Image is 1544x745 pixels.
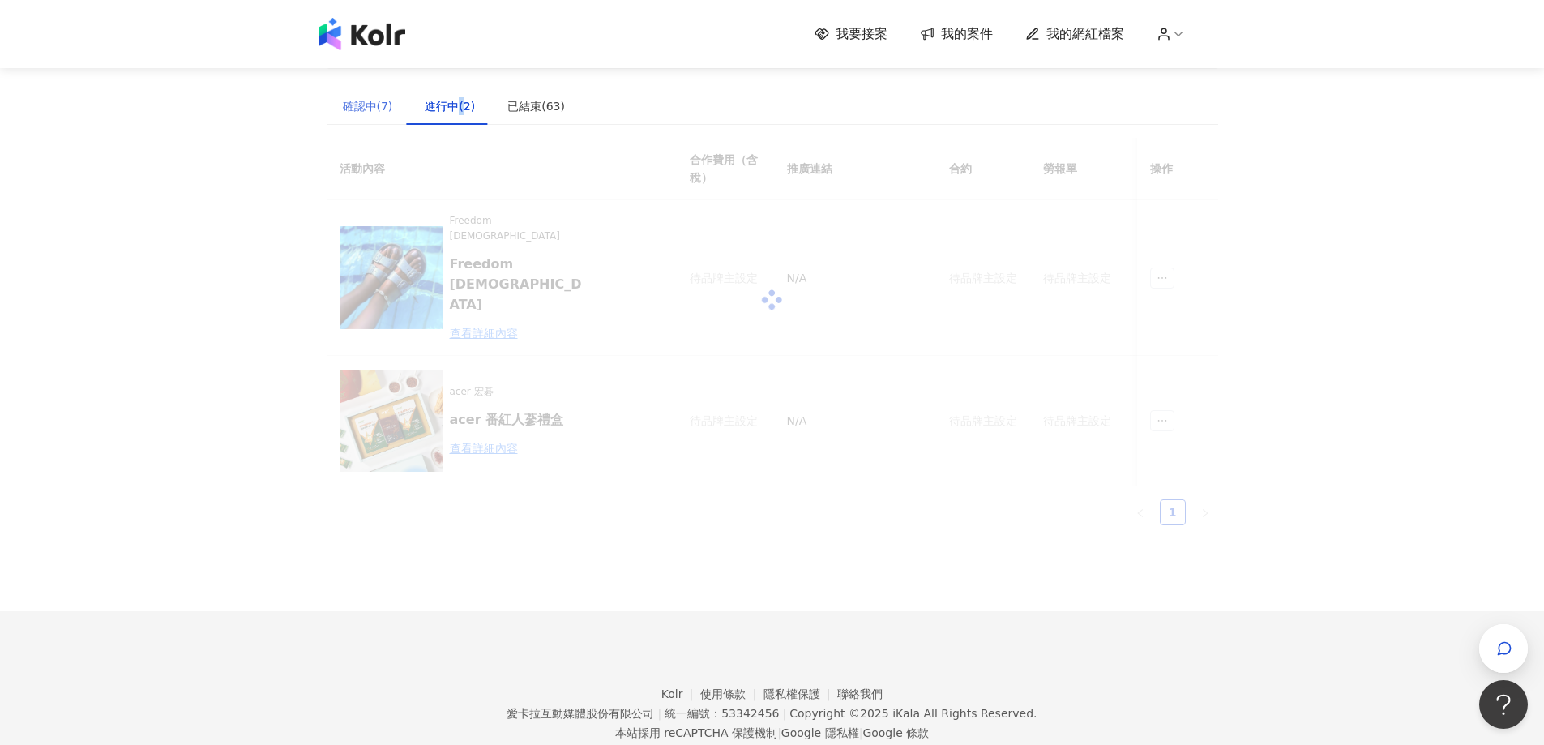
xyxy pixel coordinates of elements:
a: Google 隱私權 [781,726,859,739]
a: 隱私權保護 [763,687,838,700]
iframe: Help Scout Beacon - Open [1479,680,1528,729]
div: Copyright © 2025 All Rights Reserved. [789,707,1037,720]
a: 我的案件 [920,25,993,43]
span: 我要接案 [836,25,887,43]
a: iKala [892,707,920,720]
span: 我的案件 [941,25,993,43]
div: 統一編號：53342456 [665,707,779,720]
a: 我的網紅檔案 [1025,25,1124,43]
span: | [777,726,781,739]
a: Kolr [661,687,700,700]
div: 已結束(63) [507,97,565,115]
span: | [859,726,863,739]
img: logo [319,18,405,50]
span: 本站採用 reCAPTCHA 保護機制 [615,723,929,743]
a: Google 條款 [862,726,929,739]
div: 進行中(2) [425,97,475,115]
span: 我的網紅檔案 [1046,25,1124,43]
span: | [782,707,786,720]
div: 確認中(7) [343,97,393,115]
a: 我要接案 [815,25,887,43]
a: 聯絡我們 [837,687,883,700]
span: | [657,707,661,720]
div: 愛卡拉互動媒體股份有限公司 [507,707,654,720]
a: 使用條款 [700,687,763,700]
